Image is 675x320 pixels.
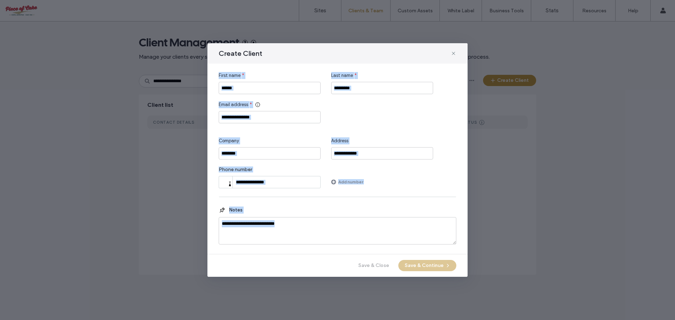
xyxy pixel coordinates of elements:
span: Notes [226,207,243,214]
span: Last name [331,72,353,79]
span: Help [16,5,30,11]
span: Email address [219,101,248,108]
span: Company [219,137,239,144]
input: First name [219,82,321,94]
input: Last name [331,82,433,94]
span: Create Client [219,49,262,58]
label: Add number [338,176,363,188]
label: Phone number [219,166,321,176]
input: Company [219,147,321,159]
input: Email address [219,111,321,123]
span: Address [331,137,348,144]
input: Address [331,147,433,159]
span: First name [219,72,240,79]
